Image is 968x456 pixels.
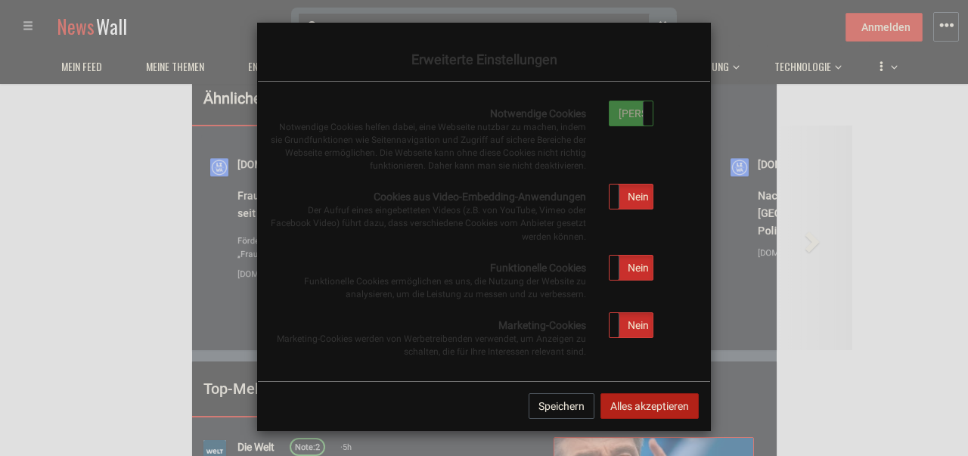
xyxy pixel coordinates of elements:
[610,256,653,280] label: Nein
[258,255,597,301] label: Funktionelle Cookies
[258,101,597,173] label: Notwendige Cookies
[529,393,594,419] button: Speichern
[269,275,586,301] div: Funktionelle Cookies ermöglichen es uns, die Nutzung der Website zu analysieren, um die Leistung ...
[258,184,597,243] label: Cookies aus Video-Embedding-Anwendungen
[610,313,653,337] label: Nein
[269,121,586,173] div: Notwendige Cookies helfen dabei, eine Webseite nutzbar zu machen, indem sie Grundfunktionen wie S...
[269,50,699,70] h4: Erweiterte Einstellungen
[269,333,586,358] div: Marketing-Cookies werden von Werbetreibenden verwendet, um Anzeigen zu schalten, die für Ihre Int...
[269,204,586,243] div: Der Aufruf eines eingebetteten Videos (z.B. von YouTube, Vimeo oder Facebook Video) führt dazu, d...
[258,312,597,358] label: Marketing-Cookies
[610,185,653,209] label: Nein
[610,101,653,126] label: [PERSON_NAME]
[600,393,699,419] button: Alles akzeptieren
